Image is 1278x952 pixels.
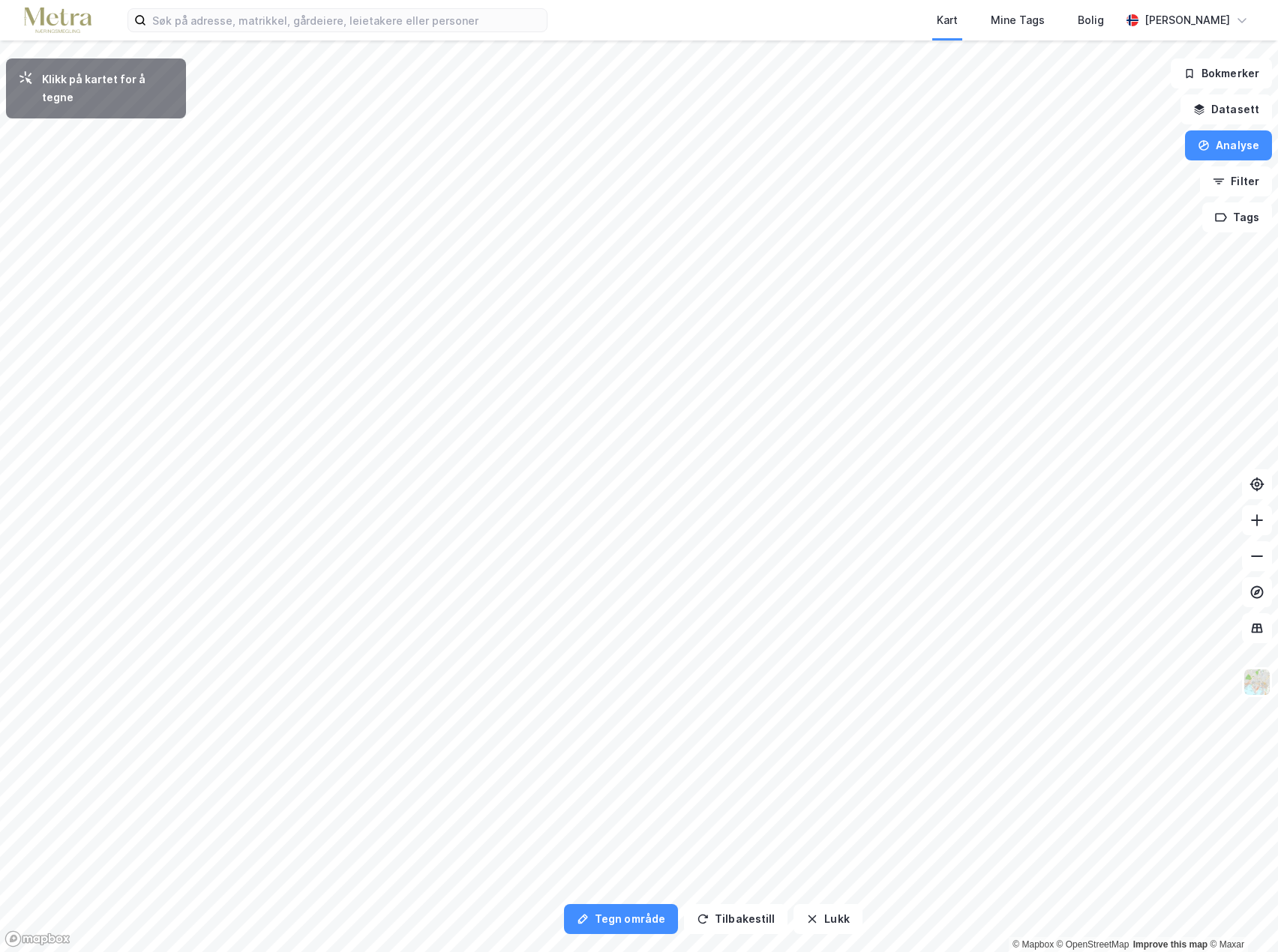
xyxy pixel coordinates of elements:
[1057,939,1129,950] a: OpenStreetMap
[24,7,91,34] img: metra-logo.256734c3b2bbffee19d4.png
[1202,202,1272,232] button: Tags
[1180,94,1272,124] button: Datasett
[1200,166,1272,196] button: Filter
[1203,880,1278,952] div: Kontrollprogram for chat
[937,11,958,29] div: Kart
[1203,880,1278,952] iframe: Chat Widget
[793,904,862,934] button: Lukk
[1243,668,1271,696] img: Z
[684,904,787,934] button: Tilbakestill
[1144,11,1230,29] div: [PERSON_NAME]
[1133,939,1207,950] a: Improve this map
[146,9,547,31] input: Søk på adresse, matrikkel, gårdeiere, leietakere eller personer
[4,930,70,948] a: Mapbox homepage
[42,70,174,106] div: Klikk på kartet for å tegne
[1078,11,1104,29] div: Bolig
[564,904,678,934] button: Tegn område
[991,11,1045,29] div: Mine Tags
[1185,130,1272,160] button: Analyse
[1171,58,1272,88] button: Bokmerker
[1012,939,1054,950] a: Mapbox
